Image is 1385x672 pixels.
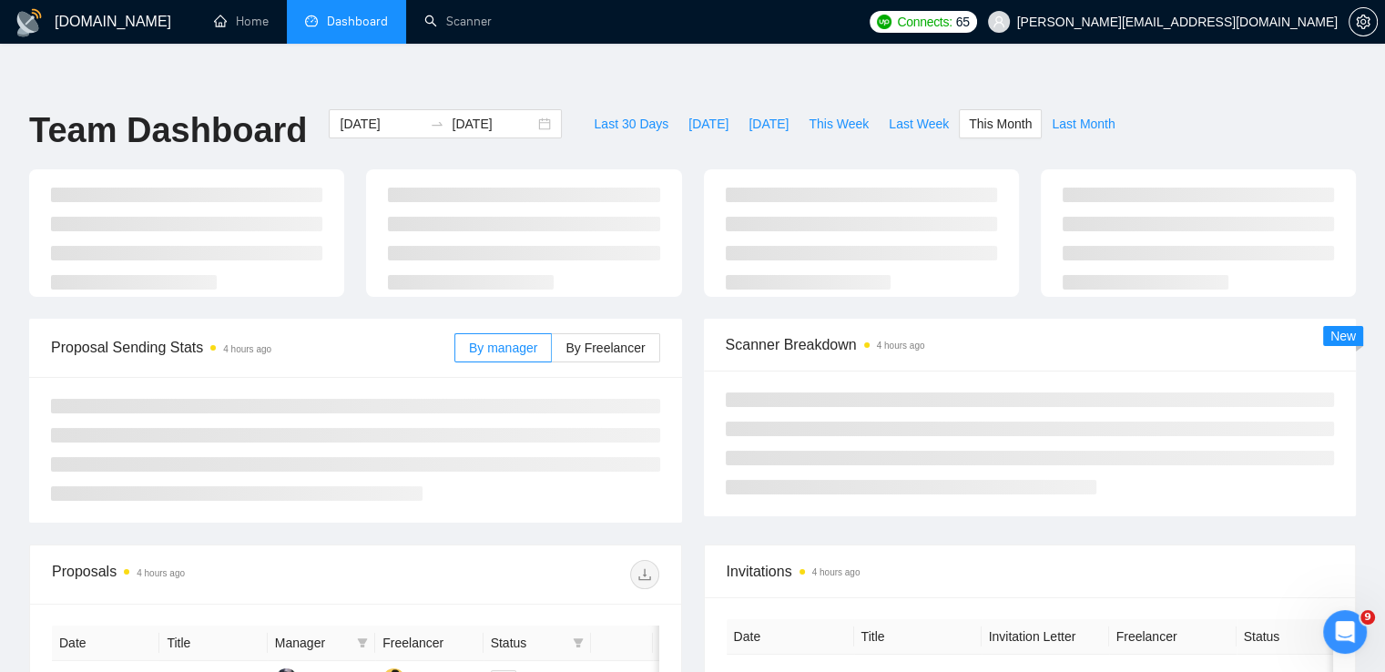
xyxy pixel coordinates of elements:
time: 4 hours ago [812,567,861,577]
a: setting [1349,15,1378,29]
span: to [430,117,444,131]
span: dashboard [305,15,318,27]
th: Title [854,619,982,655]
span: This Week [809,114,869,134]
a: homeHome [214,14,269,29]
th: Date [727,619,854,655]
span: Proposal Sending Stats [51,336,454,359]
span: filter [353,629,372,657]
span: Last Week [889,114,949,134]
span: By manager [469,341,537,355]
th: Freelancer [1109,619,1237,655]
h1: Team Dashboard [29,109,307,152]
span: filter [569,629,587,657]
th: Invitation Letter [982,619,1109,655]
button: [DATE] [738,109,799,138]
span: filter [573,637,584,648]
time: 4 hours ago [877,341,925,351]
th: Manager [268,626,375,661]
img: upwork-logo.png [877,15,891,29]
span: This Month [969,114,1032,134]
button: setting [1349,7,1378,36]
iframe: Intercom live chat [1323,610,1367,654]
span: Invitations [727,560,1334,583]
span: swap-right [430,117,444,131]
span: 9 [1360,610,1375,625]
div: Proposals [52,560,355,589]
span: By Freelancer [565,341,645,355]
span: New [1330,329,1356,343]
button: Last Month [1042,109,1125,138]
span: Scanner Breakdown [726,333,1335,356]
span: Manager [275,633,350,653]
button: This Week [799,109,879,138]
span: user [993,15,1005,28]
a: searchScanner [424,14,492,29]
span: [DATE] [688,114,728,134]
img: logo [15,8,44,37]
th: Title [159,626,267,661]
span: Connects: [897,12,952,32]
button: Last 30 Days [584,109,678,138]
span: Status [491,633,565,653]
span: Last 30 Days [594,114,668,134]
th: Freelancer [375,626,483,661]
th: Status [1237,619,1364,655]
button: This Month [959,109,1042,138]
input: End date [452,114,535,134]
input: Start date [340,114,423,134]
time: 4 hours ago [223,344,271,354]
th: Date [52,626,159,661]
time: 4 hours ago [137,568,185,578]
span: Dashboard [327,14,388,29]
button: [DATE] [678,109,738,138]
span: filter [357,637,368,648]
button: Last Week [879,109,959,138]
span: Last Month [1052,114,1115,134]
span: [DATE] [749,114,789,134]
span: 65 [956,12,970,32]
span: setting [1349,15,1377,29]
